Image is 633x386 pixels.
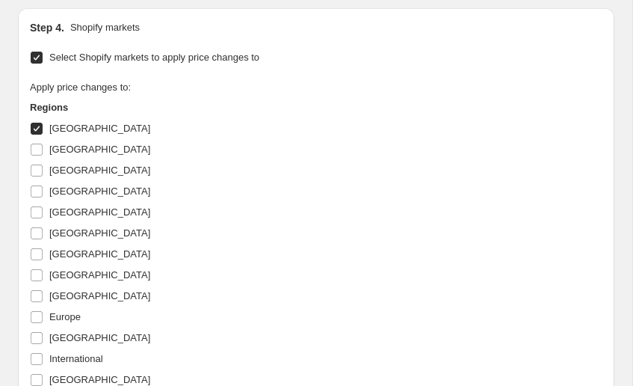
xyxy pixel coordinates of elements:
span: [GEOGRAPHIC_DATA] [49,165,150,176]
span: [GEOGRAPHIC_DATA] [49,144,150,155]
span: Apply price changes to: [30,82,131,93]
span: [GEOGRAPHIC_DATA] [49,248,150,260]
span: Select Shopify markets to apply price changes to [49,52,259,63]
span: [GEOGRAPHIC_DATA] [49,374,150,385]
h2: Step 4. [30,20,64,35]
span: Europe [49,311,81,322]
span: [GEOGRAPHIC_DATA] [49,290,150,301]
span: International [49,353,103,364]
span: [GEOGRAPHIC_DATA] [49,227,150,239]
span: [GEOGRAPHIC_DATA] [49,186,150,197]
span: [GEOGRAPHIC_DATA] [49,123,150,134]
span: [GEOGRAPHIC_DATA] [49,206,150,218]
h3: Regions [30,100,314,115]
span: [GEOGRAPHIC_DATA] [49,332,150,343]
p: Shopify markets [70,20,140,35]
span: [GEOGRAPHIC_DATA] [49,269,150,281]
